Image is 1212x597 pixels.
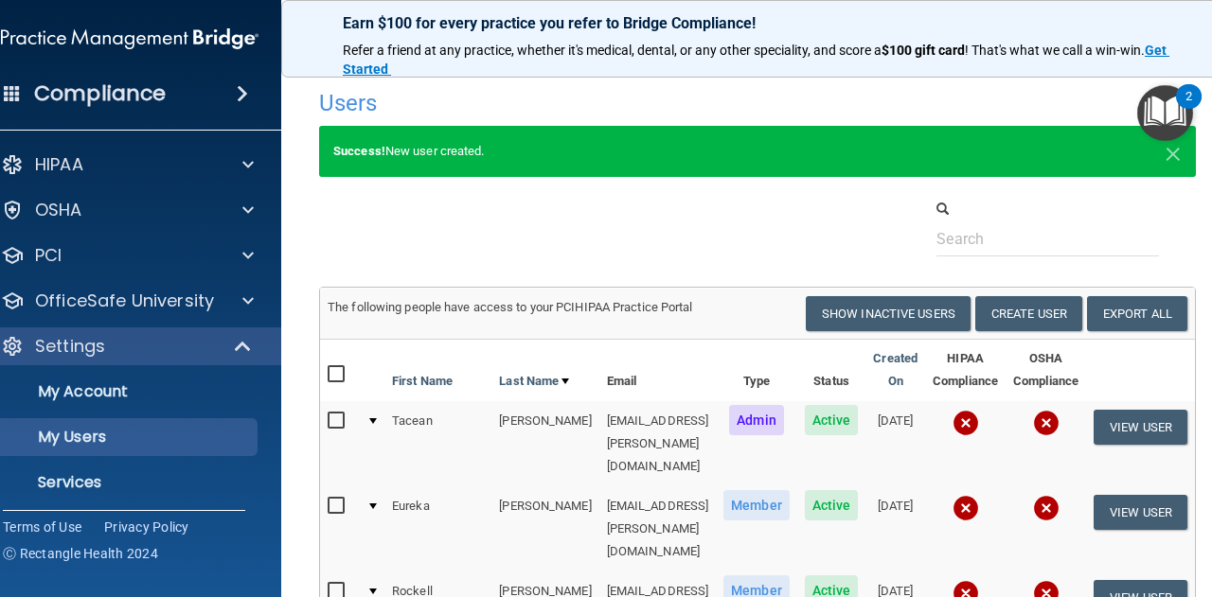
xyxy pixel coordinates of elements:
[384,486,491,571] td: Eureka
[1033,410,1060,436] img: cross.ca9f0e7f.svg
[806,296,971,331] button: Show Inactive Users
[953,495,979,521] img: cross.ca9f0e7f.svg
[805,405,859,435] span: Active
[1185,97,1192,121] div: 2
[343,43,882,58] span: Refer a friend at any practice, whether it's medical, dental, or any other speciality, and score a
[3,544,158,563] span: Ⓒ Rectangle Health 2024
[1,153,254,176] a: HIPAA
[797,340,866,401] th: Status
[35,290,214,312] p: OfficeSafe University
[805,490,859,520] span: Active
[328,300,693,314] span: The following people have access to your PCIHIPAA Practice Portal
[392,370,453,393] a: First Name
[599,340,717,401] th: Email
[1165,140,1182,163] button: Close
[716,340,797,401] th: Type
[599,401,717,486] td: [EMAIL_ADDRESS][PERSON_NAME][DOMAIN_NAME]
[319,91,819,115] h4: Users
[1165,132,1182,170] span: ×
[34,80,166,107] h4: Compliance
[343,14,1172,32] p: Earn $100 for every practice you refer to Bridge Compliance!
[319,126,1196,177] div: New user created.
[965,43,1145,58] span: ! That's what we call a win-win.
[599,486,717,571] td: [EMAIL_ADDRESS][PERSON_NAME][DOMAIN_NAME]
[35,335,105,358] p: Settings
[1094,495,1187,530] button: View User
[1,335,253,358] a: Settings
[1006,340,1086,401] th: OSHA Compliance
[3,518,81,536] a: Terms of Use
[936,221,1159,256] input: Search
[491,486,598,571] td: [PERSON_NAME]
[499,370,569,393] a: Last Name
[1,20,258,58] img: PMB logo
[1,244,254,267] a: PCI
[491,401,598,486] td: [PERSON_NAME]
[333,144,385,158] strong: Success!
[925,340,1006,401] th: HIPAA Compliance
[384,401,491,486] td: Tacean
[882,43,965,58] strong: $100 gift card
[35,199,82,221] p: OSHA
[343,43,1169,77] a: Get Started
[953,410,979,436] img: cross.ca9f0e7f.svg
[35,244,62,267] p: PCI
[1033,495,1060,521] img: cross.ca9f0e7f.svg
[1,290,254,312] a: OfficeSafe University
[865,486,925,571] td: [DATE]
[873,347,918,393] a: Created On
[865,401,925,486] td: [DATE]
[723,490,790,520] span: Member
[729,405,784,435] span: Admin
[975,296,1082,331] button: Create User
[1087,296,1187,331] a: Export All
[1094,410,1187,445] button: View User
[104,518,189,536] a: Privacy Policy
[1,199,254,221] a: OSHA
[1137,85,1193,141] button: Open Resource Center, 2 new notifications
[35,153,83,176] p: HIPAA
